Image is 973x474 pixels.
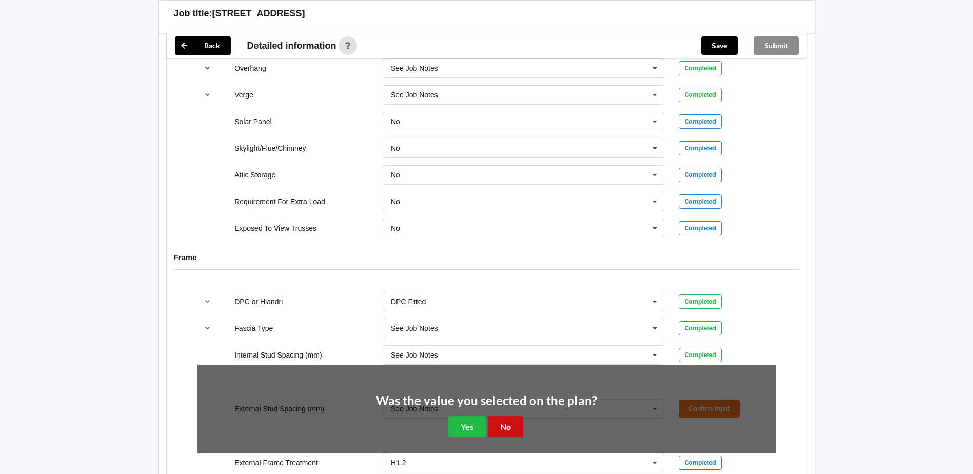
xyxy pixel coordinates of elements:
span: Detailed information [247,41,336,50]
div: Completed [679,456,722,470]
h4: Frame [174,252,800,262]
h2: Was the value you selected on the plan? [376,393,597,409]
div: See Job Notes [391,91,438,98]
div: Completed [679,321,722,335]
div: No [391,145,400,152]
h3: Job title: [174,8,212,19]
label: Exposed To View Trusses [234,224,316,232]
label: Attic Storage [234,171,275,179]
div: See Job Notes [391,65,438,72]
label: Solar Panel [234,117,271,126]
h3: [STREET_ADDRESS] [212,8,305,19]
label: Requirement For Extra Load [234,197,325,206]
button: reference-toggle [197,319,217,338]
label: External Frame Treatment [234,459,318,467]
div: Completed [679,168,722,182]
div: Completed [679,114,722,129]
div: No [391,225,400,232]
button: Yes [448,416,486,437]
label: Fascia Type [234,324,273,332]
div: Completed [679,294,722,309]
div: No [391,198,400,205]
button: No [488,416,523,437]
label: Internal Stud Spacing (mm) [234,351,322,359]
button: reference-toggle [197,86,217,104]
div: No [391,171,400,179]
div: Completed [679,194,722,209]
div: Completed [679,221,722,235]
div: Completed [679,141,722,155]
div: DPC Fitted [391,298,426,305]
button: Save [701,36,738,55]
button: reference-toggle [197,292,217,311]
div: See Job Notes [391,351,438,359]
label: DPC or Hiandri [234,298,283,306]
div: Completed [679,61,722,75]
button: reference-toggle [197,59,217,77]
div: No [391,118,400,125]
div: Completed [679,348,722,362]
button: Back [175,36,231,55]
label: Overhang [234,64,266,72]
label: Skylight/Flue/Chimney [234,144,306,152]
div: See Job Notes [391,325,438,332]
label: Verge [234,91,253,99]
div: Completed [679,88,722,102]
div: H1.2 [391,459,406,466]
